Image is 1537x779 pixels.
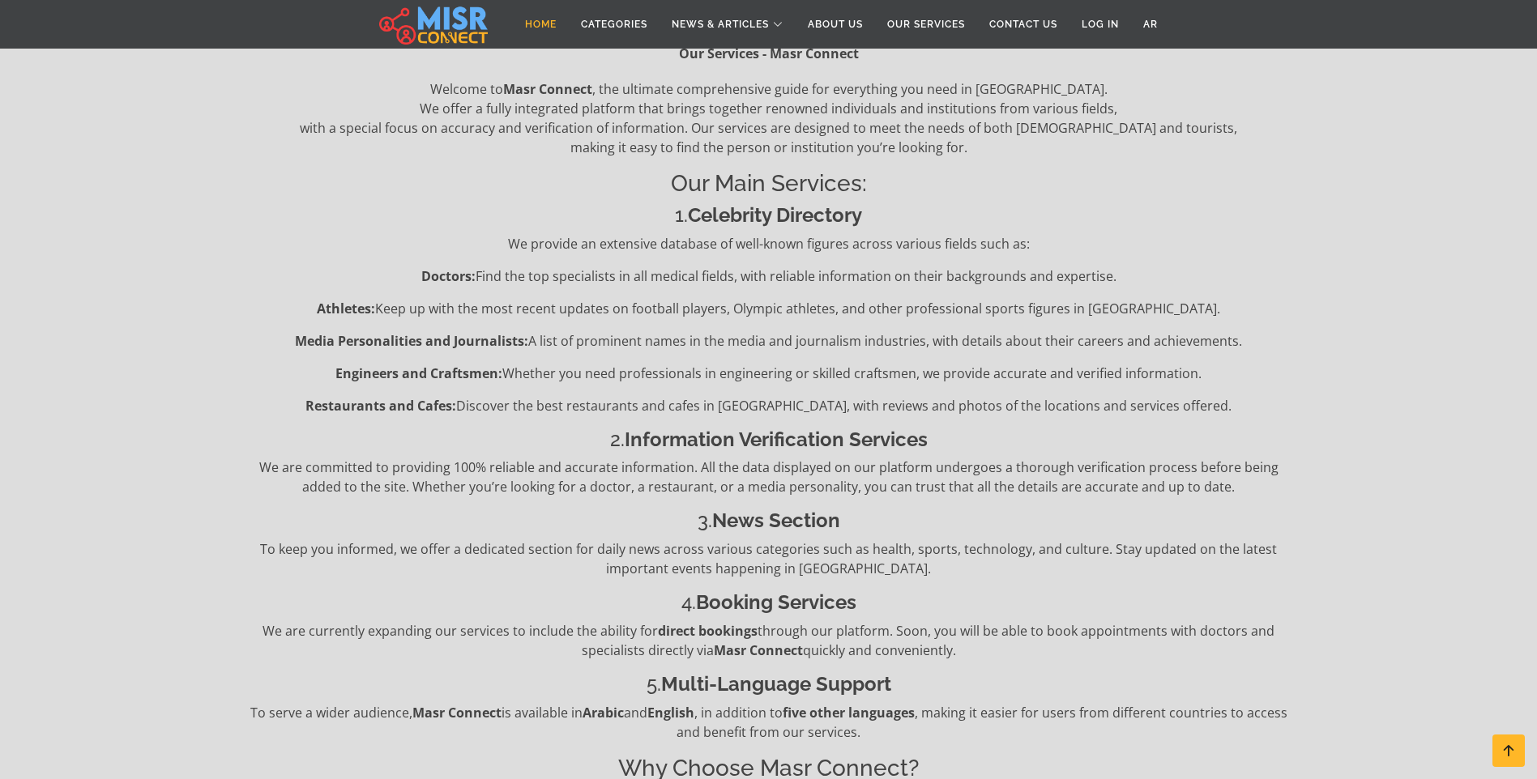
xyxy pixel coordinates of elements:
[660,9,796,40] a: News & Articles
[658,622,758,640] strong: direct bookings
[672,17,769,32] span: News & Articles
[1069,9,1131,40] a: Log in
[1131,9,1170,40] a: AR
[244,364,1294,383] p: Whether you need professionals in engineering or skilled craftsmen, we provide accurate and verif...
[244,703,1294,742] p: To serve a wider audience, is available in and , in addition to , making it easier for users from...
[696,590,856,614] strong: Booking Services
[244,428,1294,452] h4: 2.
[317,300,375,317] strong: Athletes:
[503,80,592,98] strong: Masr Connect
[796,9,875,40] a: About Us
[421,267,476,285] strong: Doctors:
[625,428,928,451] strong: Information Verification Services
[244,591,1294,615] h4: 4.
[244,396,1294,415] p: Discover the best restaurants and cafes in [GEOGRAPHIC_DATA], with reviews and photos of the loca...
[244,621,1294,660] p: We are currently expanding our services to include the ability for through our platform. Soon, yo...
[679,45,859,62] strong: Our Services - Masr Connect
[583,704,624,722] strong: Arabic
[244,79,1294,157] p: Welcome to , the ultimate comprehensive guide for everything you need in [GEOGRAPHIC_DATA]. We of...
[244,509,1294,533] h4: 3.
[244,458,1294,496] p: We are committed to providing 100% reliable and accurate information. All the data displayed on o...
[688,203,862,227] strong: Celebrity Directory
[244,204,1294,228] h4: 1.
[295,332,528,350] strong: Media Personalities and Journalists:
[305,397,456,415] strong: Restaurants and Cafes:
[714,641,803,659] strong: Masr Connect
[379,4,488,45] img: main.misr_connect
[783,704,915,722] strong: five other languages
[244,331,1294,351] p: A list of prominent names in the media and journalism industries, with details about their career...
[244,299,1294,318] p: Keep up with the most recent updates on football players, Olympic athletes, and other professiona...
[335,364,502,382] strong: Engineers and Craftsmen:
[647,704,694,722] strong: English
[712,509,840,532] strong: News Section
[244,234,1294,253] p: We provide an extensive database of well-known figures across various fields such as:
[412,704,502,722] strong: Masr Connect
[875,9,977,40] a: Our Services
[569,9,660,40] a: Categories
[244,266,1294,286] p: Find the top specialists in all medical fields, with reliable information on their backgrounds an...
[977,9,1069,40] a: Contact Us
[244,539,1294,578] p: To keep you informed, we offer a dedicated section for daily news across various categories such ...
[244,170,1294,198] h3: Our Main Services:
[244,673,1294,696] h4: 5.
[661,672,891,696] strong: Multi-Language Support
[513,9,569,40] a: Home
